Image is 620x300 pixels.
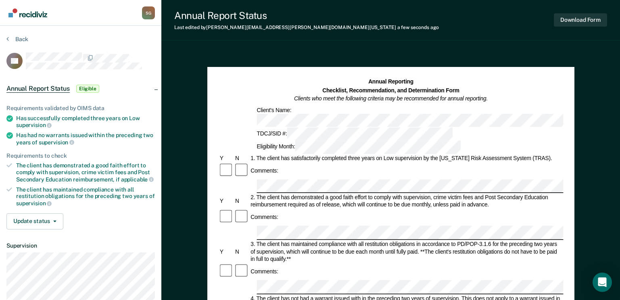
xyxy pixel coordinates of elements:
[294,96,488,102] em: Clients who meet the following criteria may be recommended for annual reporting.
[8,8,47,17] img: Recidiviz
[6,105,155,112] div: Requirements validated by OIMS data
[16,115,155,129] div: Has successfully completed three years on Low
[218,198,234,205] div: Y
[593,273,612,292] div: Open Intercom Messenger
[39,139,74,146] span: supervision
[255,127,453,141] div: TDCJ/SID #:
[6,35,28,43] button: Back
[6,213,63,229] button: Update status
[16,122,52,128] span: supervision
[249,241,563,263] div: 3. The client has maintained compliance with all restitution obligations in accordance to PD/POP-...
[249,154,563,162] div: 1. The client has satisfactorily completed three years on Low supervision by the [US_STATE] Risk ...
[322,87,459,93] strong: Checklist, Recommendation, and Determination Form
[142,6,155,19] button: Profile dropdown button
[249,167,279,174] div: Comments:
[218,154,234,162] div: Y
[234,154,249,162] div: N
[234,198,249,205] div: N
[249,214,279,221] div: Comments:
[249,194,563,209] div: 2. The client has demonstrated a good faith effort to comply with supervision, crime victim fees ...
[16,132,155,146] div: Has had no warrants issued within the preceding two years of
[16,162,155,183] div: The client has demonstrated a good faith effort to comply with supervision, crime victim fees and...
[174,25,439,30] div: Last edited by [PERSON_NAME][EMAIL_ADDRESS][PERSON_NAME][DOMAIN_NAME][US_STATE]
[368,79,413,85] strong: Annual Reporting
[174,10,439,21] div: Annual Report Status
[554,13,607,27] button: Download Form
[6,242,155,249] dt: Supervision
[234,248,249,255] div: N
[142,6,155,19] div: S G
[16,186,155,207] div: The client has maintained compliance with all restitution obligations for the preceding two years of
[6,152,155,159] div: Requirements to check
[76,85,99,93] span: Eligible
[218,248,234,255] div: Y
[255,141,462,154] div: Eligibility Month:
[249,268,279,275] div: Comments:
[6,85,70,93] span: Annual Report Status
[121,176,154,183] span: applicable
[16,200,52,206] span: supervision
[397,25,439,30] span: a few seconds ago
